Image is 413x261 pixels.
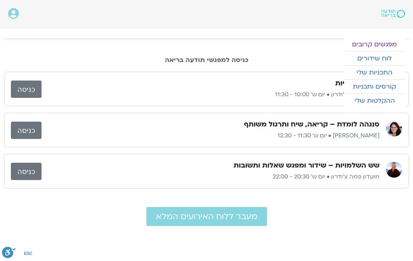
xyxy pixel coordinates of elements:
[11,163,42,180] a: כניסה
[344,94,405,108] a: ההקלטות שלי
[344,80,405,93] a: קורסים ותכניות
[42,131,380,141] p: [PERSON_NAME] • יום ש׳ 11:30 - 12:30
[234,161,380,170] h3: שש השלמויות – שידור ומפגש שאלות ותשובות
[146,207,267,226] a: מעבר ללוח האירועים המלא
[42,172,380,182] p: מועדון פמה צ'ודרון • יום ש׳ 20:30 - 22:00
[11,81,42,98] a: כניסה
[386,162,402,178] img: מועדון פמה צ'ודרון
[11,122,42,139] a: כניסה
[335,79,380,88] h3: שש השלמויות
[344,37,405,51] a: מפגשים קרובים
[344,66,405,79] a: התכניות שלי
[344,52,405,65] a: לוח שידורים
[244,120,380,129] h3: סנגהה לומדת – קריאה, שיח ותרגול משותף
[4,56,409,64] h2: כניסה למפגשי תודעה בריאה
[156,212,257,221] span: מעבר ללוח האירועים המלא
[42,90,380,99] p: מועדון פמה צ'ודרון • יום ש׳ 10:00 - 11:30
[386,120,402,137] img: מיכל גורל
